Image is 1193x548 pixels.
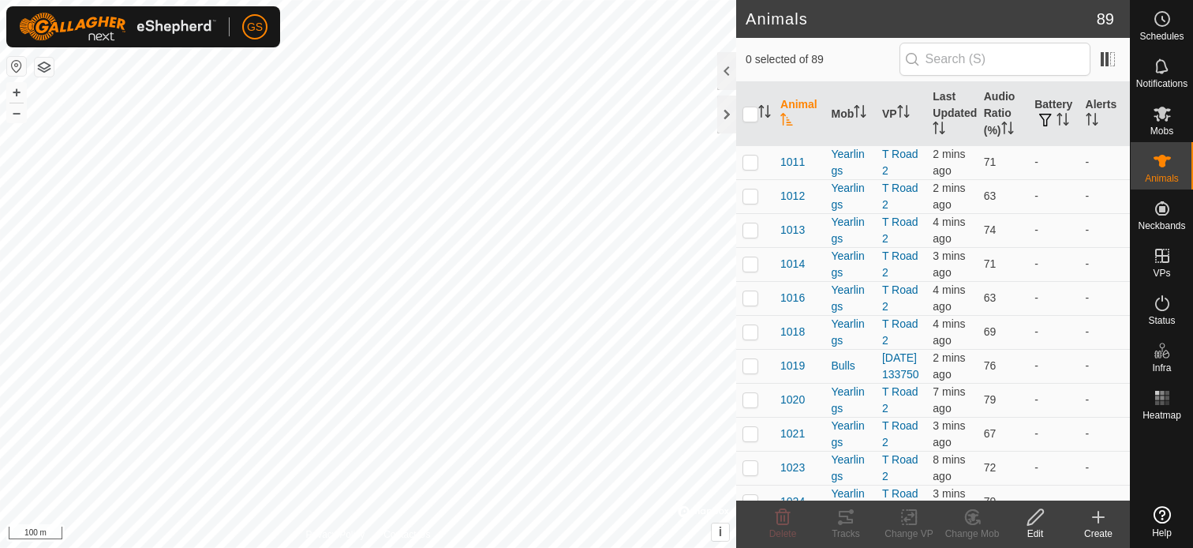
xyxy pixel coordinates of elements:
span: 15 Aug 2025, 2:18 pm [933,250,965,279]
td: - [1079,383,1130,417]
td: - [1079,349,1130,383]
span: 15 Aug 2025, 2:14 pm [933,385,965,415]
span: VPs [1153,268,1170,278]
a: T Road 2 [882,453,918,482]
td: - [1079,247,1130,281]
td: - [1028,451,1079,485]
span: 1024 [780,494,805,510]
span: 63 [984,190,997,202]
div: Create [1067,527,1130,541]
span: 71 [984,257,997,270]
th: Mob [825,82,875,146]
div: Change Mob [941,527,1004,541]
td: - [1028,349,1079,383]
a: T Road 2 [882,216,918,245]
span: 15 Aug 2025, 2:19 pm [933,148,965,177]
span: 15 Aug 2025, 2:18 pm [933,317,965,347]
div: Yearlings [831,384,869,417]
span: 15 Aug 2025, 2:18 pm [933,487,965,516]
span: 15 Aug 2025, 2:13 pm [933,453,965,482]
button: + [7,83,26,102]
span: 1011 [780,154,805,171]
div: Yearlings [831,180,869,213]
span: 76 [984,359,997,372]
span: 71 [984,156,997,168]
a: Contact Us [383,527,430,542]
td: - [1079,179,1130,213]
span: 1020 [780,392,805,408]
p-sorticon: Activate to sort [897,107,910,120]
div: Yearlings [831,282,869,315]
div: Edit [1004,527,1067,541]
div: Tracks [814,527,877,541]
span: 1021 [780,426,805,442]
p-sorticon: Activate to sort [758,107,771,120]
a: T Road 2 [882,250,918,279]
span: 15 Aug 2025, 2:19 pm [933,419,965,449]
span: 1016 [780,290,805,306]
span: 15 Aug 2025, 2:17 pm [933,283,965,313]
span: Infra [1152,363,1171,373]
a: T Road 2 [882,487,918,516]
td: - [1079,281,1130,315]
span: 79 [984,495,997,508]
span: Mobs [1150,126,1173,136]
div: Yearlings [831,486,869,519]
th: Battery [1028,82,1079,146]
p-sorticon: Activate to sort [1056,115,1069,128]
span: GS [247,19,263,36]
a: T Road 2 [882,419,918,449]
a: Privacy Policy [305,527,365,542]
span: 69 [984,325,997,338]
td: - [1028,315,1079,349]
span: 0 selected of 89 [746,51,899,68]
span: 1018 [780,324,805,340]
span: Heatmap [1143,411,1181,420]
td: - [1079,485,1130,519]
span: 15 Aug 2025, 2:19 pm [933,182,965,211]
a: T Road 2 [882,148,918,177]
div: Yearlings [831,418,869,451]
td: - [1079,315,1130,349]
span: i [719,525,722,539]
span: 1023 [780,460,805,476]
span: 1013 [780,222,805,238]
span: 1012 [780,188,805,205]
p-sorticon: Activate to sort [1001,124,1014,137]
button: Reset Map [7,57,26,76]
td: - [1028,247,1079,281]
span: 67 [984,427,997,440]
th: VP [876,82,926,146]
td: - [1028,213,1079,247]
span: 1014 [780,256,805,272]
div: Change VP [877,527,941,541]
div: Yearlings [831,214,869,247]
span: Notifications [1136,79,1187,88]
th: Audio Ratio (%) [978,82,1028,146]
a: [DATE] 133750 [882,351,919,381]
span: 74 [984,223,997,236]
span: Help [1152,528,1172,538]
p-sorticon: Activate to sort [933,124,945,137]
span: Status [1148,316,1175,325]
div: Bulls [831,358,869,374]
h2: Animals [746,9,1097,28]
td: - [1028,145,1079,179]
span: Neckbands [1138,221,1185,231]
span: 63 [984,291,997,304]
a: T Road 2 [882,385,918,415]
a: T Road 2 [882,182,918,211]
div: Yearlings [831,452,869,485]
td: - [1028,179,1079,213]
img: Gallagher Logo [19,13,216,41]
th: Animal [774,82,825,146]
td: - [1028,485,1079,519]
span: 15 Aug 2025, 2:17 pm [933,216,965,245]
td: - [1028,281,1079,315]
a: T Road 2 [882,317,918,347]
td: - [1028,383,1079,417]
td: - [1079,451,1130,485]
td: - [1079,417,1130,451]
button: – [7,103,26,122]
span: 15 Aug 2025, 2:20 pm [933,351,965,381]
